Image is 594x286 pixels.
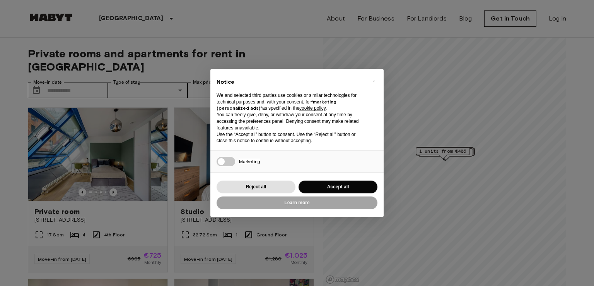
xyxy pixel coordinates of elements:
strong: “marketing (personalized ads)” [217,99,336,111]
button: Reject all [217,181,295,193]
span: × [372,77,375,86]
button: Accept all [299,181,377,193]
h2: Notice [217,78,365,86]
button: Learn more [217,196,377,209]
p: Use the “Accept all” button to consent. Use the “Reject all” button or close this notice to conti... [217,131,365,145]
p: We and selected third parties use cookies or similar technologies for technical purposes and, wit... [217,92,365,112]
button: Close this notice [367,75,380,88]
span: Marketing [239,159,260,164]
a: cookie policy [299,105,326,111]
p: You can freely give, deny, or withdraw your consent at any time by accessing the preferences pane... [217,112,365,131]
